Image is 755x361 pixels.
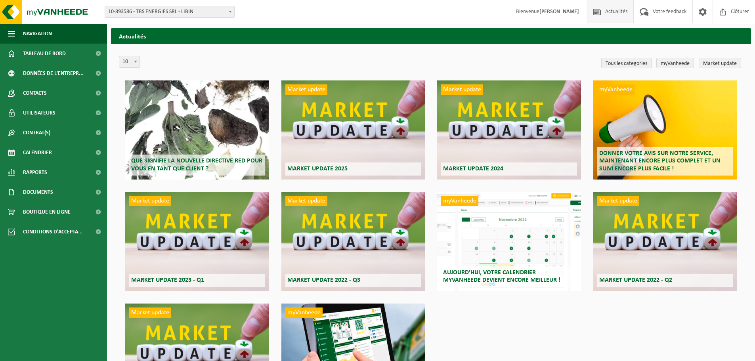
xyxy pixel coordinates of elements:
[125,80,269,180] a: Que signifie la nouvelle directive RED pour vous en tant que client ?
[285,84,327,95] span: Market update
[437,80,581,180] a: Market update Market update 2024
[437,192,581,291] a: myVanheede Aujourd’hui, votre calendrier myVanheede devient encore meilleur !
[23,123,50,143] span: Contrat(s)
[105,6,234,17] span: 10-893586 - TBS ENERGIES SRL - LIBIN
[281,192,425,291] a: Market update Market update 2022 - Q3
[597,84,635,95] span: myVanheede
[599,150,721,172] span: Donner votre avis sur notre service, maintenant encore plus complet et un suivi encore plus facile !
[23,222,83,242] span: Conditions d'accepta...
[593,80,737,180] a: myVanheede Donner votre avis sur notre service, maintenant encore plus complet et un suivi encore...
[656,58,694,68] a: myVanheede
[593,192,737,291] a: Market update Market update 2022 - Q2
[23,83,47,103] span: Contacts
[111,28,751,44] h2: Actualités
[441,196,478,206] span: myVanheede
[129,308,171,318] span: Market update
[285,196,327,206] span: Market update
[443,269,560,283] span: Aujourd’hui, votre calendrier myVanheede devient encore meilleur !
[597,196,639,206] span: Market update
[23,63,84,83] span: Données de l'entrepr...
[287,277,360,283] span: Market update 2022 - Q3
[105,6,235,18] span: 10-893586 - TBS ENERGIES SRL - LIBIN
[23,143,52,162] span: Calendrier
[23,44,66,63] span: Tableau de bord
[601,58,652,68] a: Tous les categories
[23,182,53,202] span: Documents
[129,196,171,206] span: Market update
[441,84,483,95] span: Market update
[119,56,140,68] span: 10
[443,166,503,172] span: Market update 2024
[539,9,579,15] strong: [PERSON_NAME]
[287,166,348,172] span: Market update 2025
[23,162,47,182] span: Rapports
[23,202,71,222] span: Boutique en ligne
[281,80,425,180] a: Market update Market update 2025
[131,158,262,172] span: Que signifie la nouvelle directive RED pour vous en tant que client ?
[131,277,204,283] span: Market update 2023 - Q1
[699,58,741,68] a: Market update
[119,56,140,67] span: 10
[599,277,672,283] span: Market update 2022 - Q2
[125,192,269,291] a: Market update Market update 2023 - Q1
[23,24,52,44] span: Navigation
[23,103,55,123] span: Utilisateurs
[285,308,323,318] span: myVanheede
